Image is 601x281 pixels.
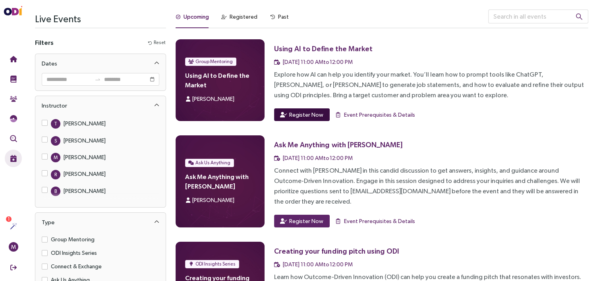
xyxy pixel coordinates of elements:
img: Community [10,95,17,102]
button: Training [5,70,22,88]
span: Connect & Exchange [48,262,105,271]
button: Register Now [274,215,330,227]
span: ODI Insights Series [195,260,236,268]
span: search [576,13,583,20]
div: Upcoming [184,12,209,21]
span: R [54,170,57,179]
button: M [5,238,22,256]
button: Actions [5,217,22,235]
span: B [54,187,57,196]
img: Outcome Validation [10,135,17,142]
div: Explore how AI can help you identify your market. You’ll learn how to prompt tools like ChatGPT, ... [274,69,588,100]
span: Ask Us Anything [195,159,230,167]
button: search [569,10,589,23]
button: Community [5,90,22,108]
button: Register Now [274,108,330,121]
span: ODI Insights Series [48,248,100,257]
div: Type [35,213,166,232]
button: Live Events [5,150,22,167]
img: JTBD Needs Framework [10,115,17,122]
span: M [54,153,58,162]
span: Register Now [289,110,323,119]
span: Register Now [289,217,323,225]
span: S [54,136,57,146]
div: Type [42,217,54,227]
button: Outcome Validation [5,130,22,147]
button: Reset [148,38,166,47]
button: Sign Out [5,259,22,276]
h4: Ask Me Anything with [PERSON_NAME] [185,172,255,191]
span: [DATE] 11:00 AM to 12:00 PM [283,155,352,161]
sup: 1 [6,216,12,222]
div: [PERSON_NAME] [64,169,106,178]
button: Home [5,50,22,68]
div: Instructor [42,101,67,110]
input: Search in all events [488,10,588,23]
span: [DATE] 11:00 AM to 12:00 PM [283,261,352,268]
span: Group Mentoring [195,58,233,65]
button: Needs Framework [5,110,22,127]
span: 1 [8,216,10,222]
span: Event Prerequisites & Details [344,110,415,119]
div: [PERSON_NAME] [64,136,106,145]
span: Reset [154,39,166,46]
div: [PERSON_NAME] [64,187,106,195]
h3: Live Events [35,10,166,28]
div: [PERSON_NAME] [64,153,106,162]
div: Dates [42,59,57,68]
div: [PERSON_NAME] [64,119,106,128]
span: Group Mentoring [48,235,98,244]
div: Registered [230,12,257,21]
div: Dates [35,54,166,73]
div: Creating your funding pitch using ODI [274,246,399,256]
div: Ask Me Anything with [PERSON_NAME] [274,140,402,150]
button: Event Prerequisites & Details [334,108,415,121]
div: Connect with [PERSON_NAME] in this candid discussion to get answers, insights, and guidance aroun... [274,166,588,207]
h4: Using AI to Define the Market [185,71,255,90]
img: Actions [10,223,17,230]
span: swap-right [95,76,101,83]
div: Instructor [35,96,166,115]
img: Live Events [10,155,17,162]
img: Training [10,75,17,83]
div: Past [278,12,289,21]
h4: Filters [35,38,54,47]
span: T [54,119,57,129]
span: [PERSON_NAME] [192,96,234,102]
span: [PERSON_NAME] [192,197,234,203]
span: to [95,76,101,83]
div: Using AI to Define the Market [274,44,372,54]
span: Event Prerequisites & Details [344,217,415,225]
span: [DATE] 11:00 AM to 12:00 PM [283,59,352,65]
span: M [11,242,16,252]
button: Event Prerequisites & Details [334,215,415,227]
